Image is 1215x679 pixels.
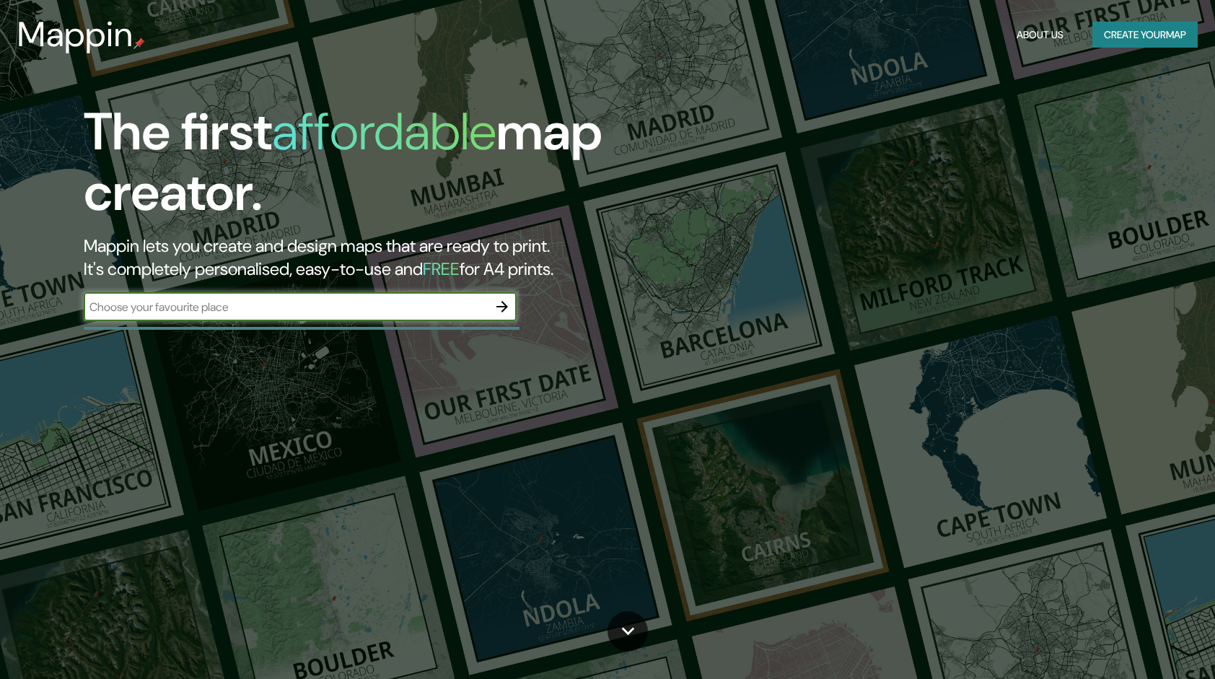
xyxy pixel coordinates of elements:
h5: FREE [423,258,460,280]
button: Create yourmap [1092,22,1198,48]
h3: Mappin [17,14,133,55]
h1: The first map creator. [84,102,691,235]
h2: Mappin lets you create and design maps that are ready to print. It's completely personalised, eas... [84,235,691,281]
input: Choose your favourite place [84,299,488,315]
img: mappin-pin [133,38,145,49]
h1: affordable [272,98,496,165]
button: About Us [1011,22,1069,48]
